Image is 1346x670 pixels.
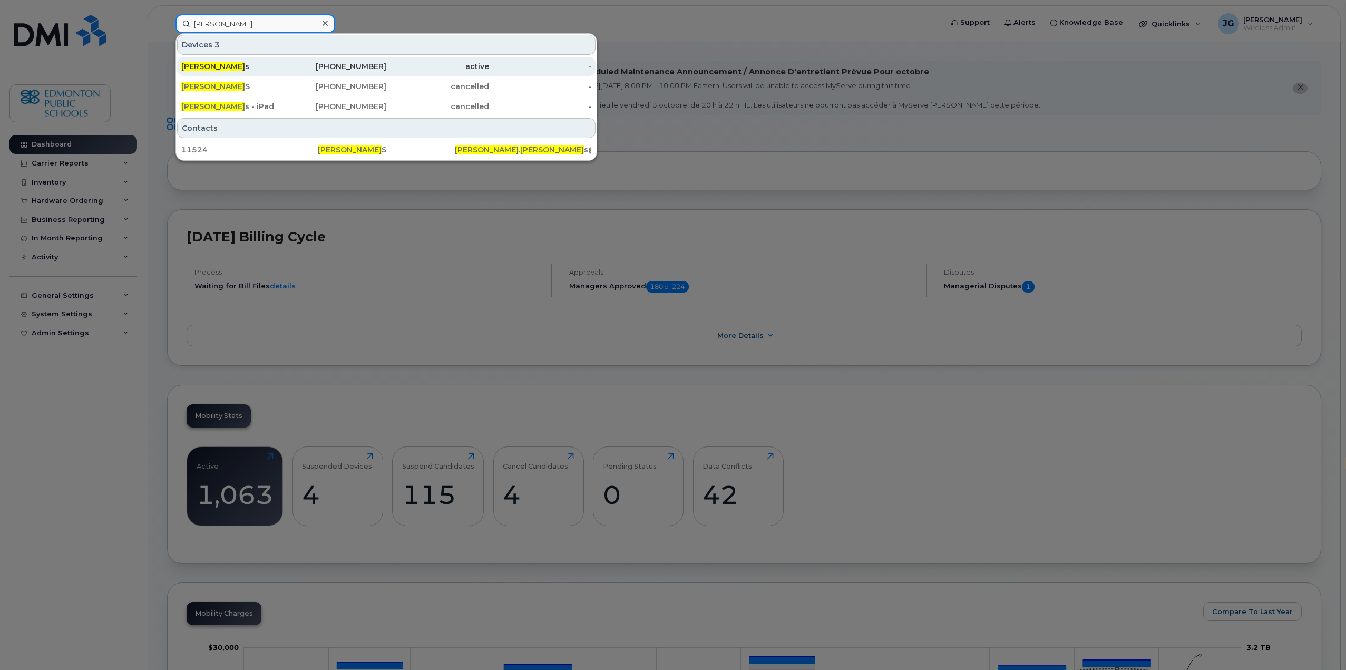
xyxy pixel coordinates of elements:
div: [PHONE_NUMBER] [284,61,387,72]
a: [PERSON_NAME]s[PHONE_NUMBER]active- [177,57,596,76]
div: S [181,81,284,92]
div: [PHONE_NUMBER] [284,81,387,92]
div: Devices [177,35,596,55]
span: [PERSON_NAME] [181,102,245,111]
div: active [386,61,489,72]
div: - [489,101,592,112]
div: cancelled [386,81,489,92]
span: [PERSON_NAME] [318,145,382,154]
div: S [318,144,454,155]
a: [PERSON_NAME]s - iPad[PHONE_NUMBER]cancelled- [177,97,596,116]
div: [PHONE_NUMBER] [284,101,387,112]
div: . s@[DOMAIN_NAME] [455,144,591,155]
a: [PERSON_NAME]S[PHONE_NUMBER]cancelled- [177,77,596,96]
div: - [489,61,592,72]
span: [PERSON_NAME] [455,145,519,154]
div: cancelled [386,101,489,112]
span: [PERSON_NAME] [181,62,245,71]
span: 3 [214,40,220,50]
a: 11524[PERSON_NAME]S[PERSON_NAME].[PERSON_NAME]s@[DOMAIN_NAME] [177,140,596,159]
div: 11524 [181,144,318,155]
div: s - iPad [181,101,284,112]
div: - [489,81,592,92]
span: [PERSON_NAME] [181,82,245,91]
div: Contacts [177,118,596,138]
span: [PERSON_NAME] [520,145,584,154]
div: s [181,61,284,72]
